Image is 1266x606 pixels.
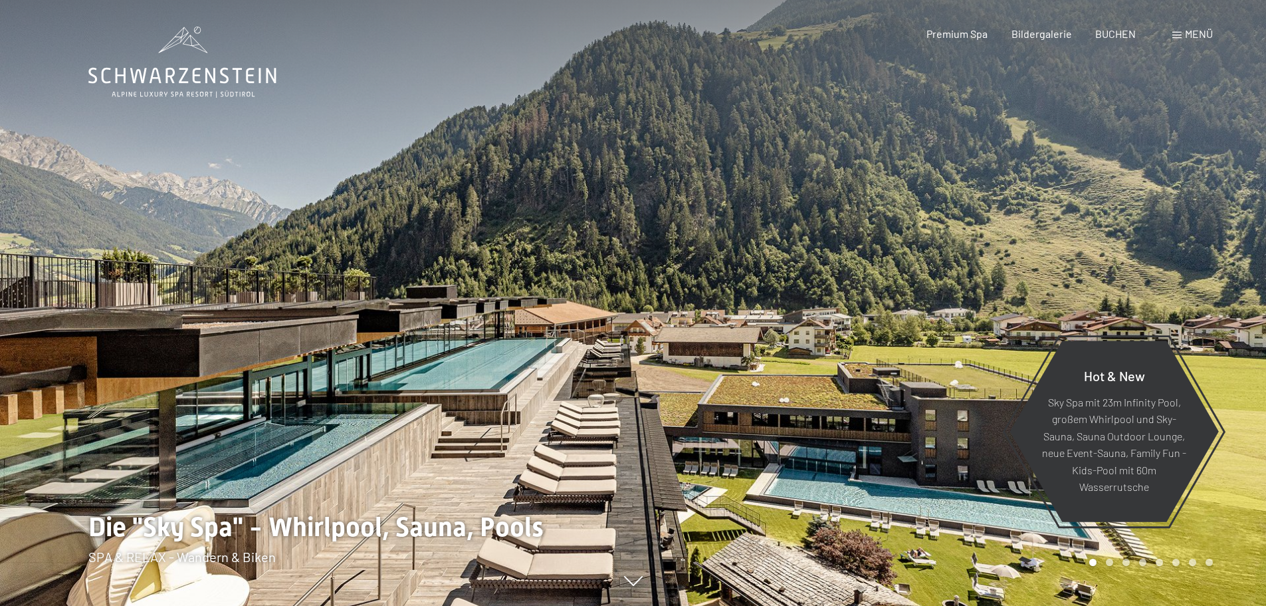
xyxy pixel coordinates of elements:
a: Bildergalerie [1011,27,1072,40]
a: BUCHEN [1095,27,1136,40]
div: Carousel Page 7 [1189,559,1196,566]
p: Sky Spa mit 23m Infinity Pool, großem Whirlpool und Sky-Sauna, Sauna Outdoor Lounge, neue Event-S... [1042,393,1186,496]
div: Carousel Page 6 [1172,559,1180,566]
div: Carousel Page 8 [1206,559,1213,566]
div: Carousel Page 1 (Current Slide) [1089,559,1097,566]
div: Carousel Page 4 [1139,559,1146,566]
div: Carousel Page 3 [1122,559,1130,566]
a: Premium Spa [926,27,988,40]
div: Carousel Page 2 [1106,559,1113,566]
div: Carousel Page 5 [1156,559,1163,566]
span: Menü [1185,27,1213,40]
a: Hot & New Sky Spa mit 23m Infinity Pool, großem Whirlpool und Sky-Sauna, Sauna Outdoor Lounge, ne... [1009,340,1219,523]
span: Hot & New [1084,367,1145,383]
div: Carousel Pagination [1085,559,1213,566]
